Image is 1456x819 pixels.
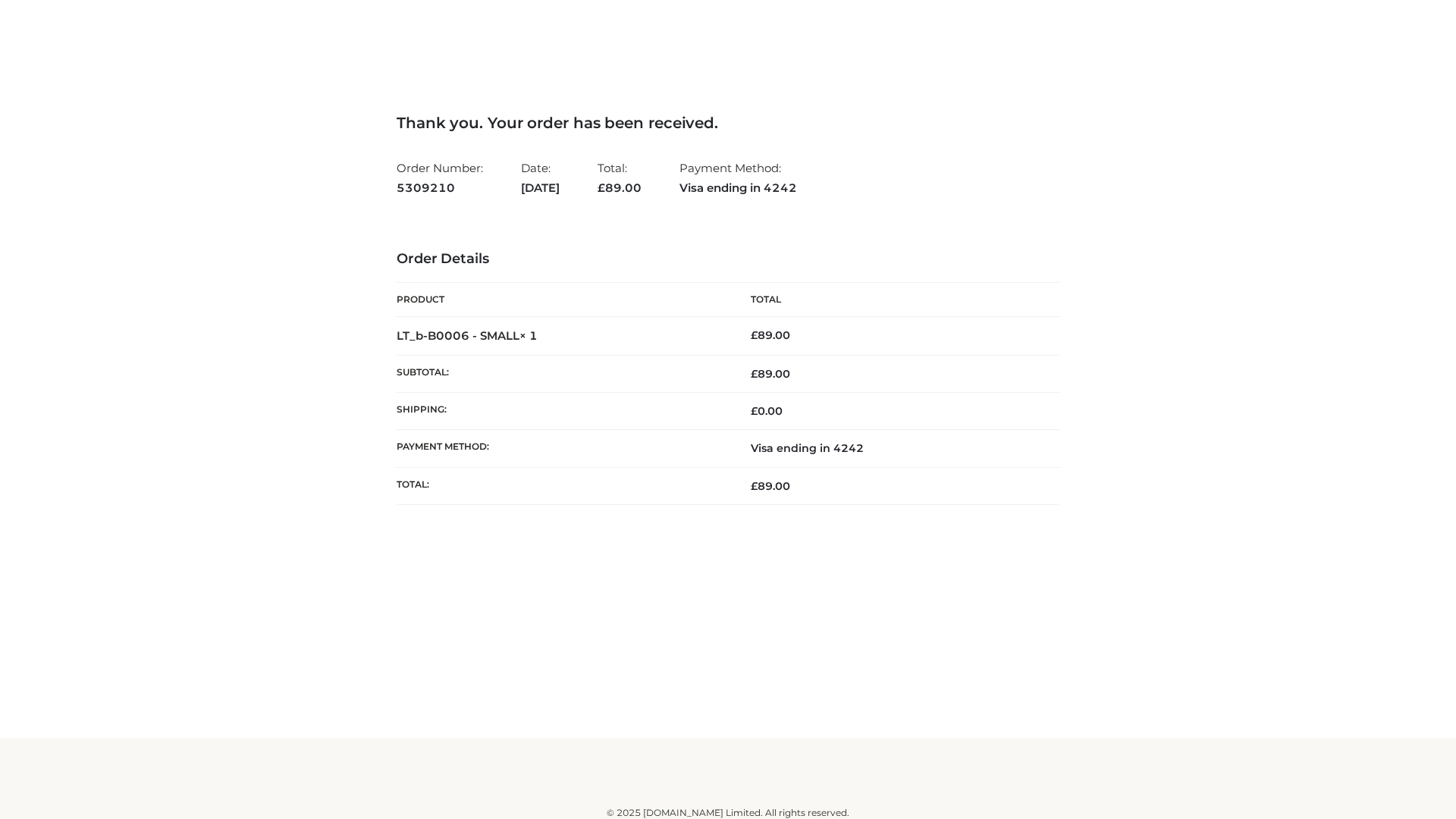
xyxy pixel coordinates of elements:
th: Total [728,283,1059,317]
th: Total: [397,467,728,504]
th: Product [397,283,728,317]
th: Shipping: [397,393,728,430]
h3: Order Details [397,251,1059,268]
bdi: 89.00 [751,328,790,342]
span: £ [751,328,758,342]
li: Date: [521,155,560,201]
li: Order Number: [397,155,483,201]
li: Total: [598,155,642,201]
h3: Thank you. Your order has been received. [397,114,1059,132]
strong: Visa ending in 4242 [679,178,797,198]
td: Visa ending in 4242 [728,430,1059,467]
strong: [DATE] [521,178,560,198]
strong: LT_b-B0006 - SMALL [397,328,538,343]
span: £ [751,479,758,493]
li: Payment Method: [679,155,797,201]
span: £ [751,367,758,381]
th: Subtotal: [397,355,728,392]
strong: 5309210 [397,178,483,198]
th: Payment method: [397,430,728,467]
strong: × 1 [519,328,538,343]
span: £ [598,180,605,195]
span: £ [751,404,758,418]
span: 89.00 [751,367,790,381]
bdi: 0.00 [751,404,783,418]
span: 89.00 [751,479,790,493]
span: 89.00 [598,180,642,195]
